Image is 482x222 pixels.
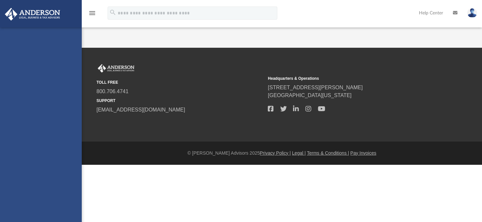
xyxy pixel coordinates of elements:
small: TOLL FREE [96,79,263,85]
a: Legal | [292,150,306,156]
small: Headquarters & Operations [268,76,435,81]
a: [STREET_ADDRESS][PERSON_NAME] [268,85,363,90]
a: [GEOGRAPHIC_DATA][US_STATE] [268,93,352,98]
a: Privacy Policy | [260,150,291,156]
img: Anderson Advisors Platinum Portal [3,8,62,21]
a: 800.706.4741 [96,89,129,94]
small: SUPPORT [96,98,263,104]
i: search [109,9,116,16]
a: menu [88,12,96,17]
a: [EMAIL_ADDRESS][DOMAIN_NAME] [96,107,185,112]
i: menu [88,9,96,17]
a: Pay Invoices [350,150,376,156]
img: Anderson Advisors Platinum Portal [96,64,136,73]
div: © [PERSON_NAME] Advisors 2025 [82,150,482,157]
a: Terms & Conditions | [307,150,349,156]
img: User Pic [467,8,477,18]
